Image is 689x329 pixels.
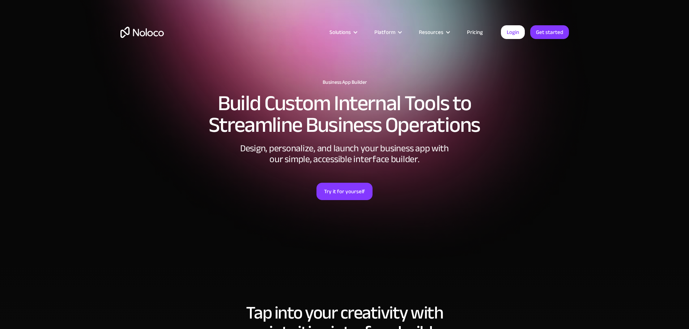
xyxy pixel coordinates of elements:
a: Get started [530,25,569,39]
div: Solutions [329,27,351,37]
div: Solutions [320,27,365,37]
h2: Build Custom Internal Tools to Streamline Business Operations [120,92,569,136]
div: Design, personalize, and launch your business app with our simple, accessible interface builder. [236,143,453,165]
div: Resources [419,27,443,37]
a: Login [501,25,525,39]
a: home [120,27,164,38]
div: Platform [365,27,410,37]
a: Try it for yourself [316,183,373,200]
h1: Business App Builder [120,79,569,85]
div: Resources [410,27,458,37]
a: Pricing [458,27,492,37]
div: Platform [374,27,395,37]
